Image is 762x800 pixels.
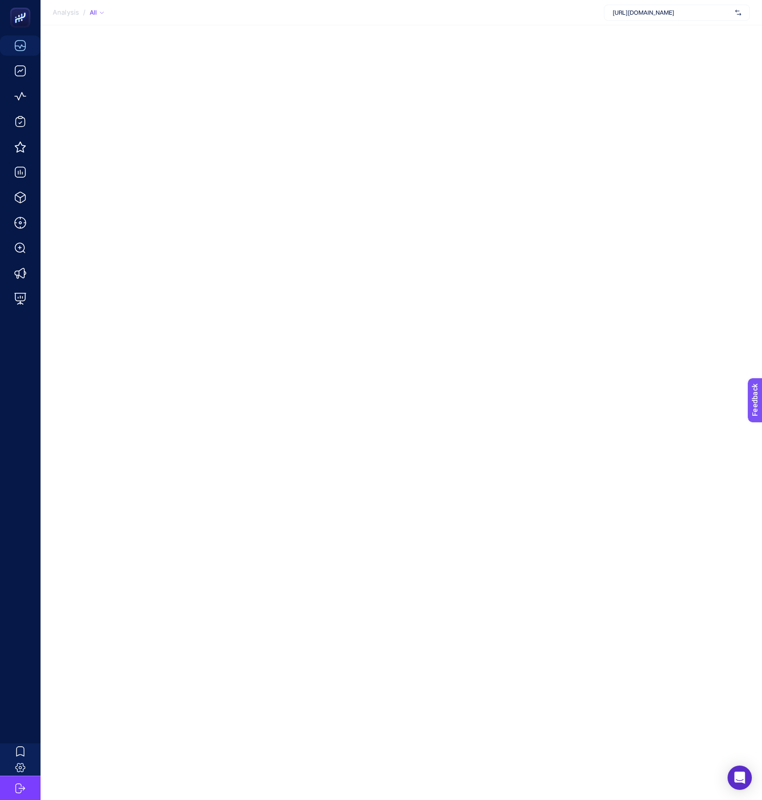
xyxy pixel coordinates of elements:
[613,9,731,17] span: [URL][DOMAIN_NAME]
[6,3,39,11] span: Feedback
[728,766,752,790] div: Open Intercom Messenger
[90,9,104,17] div: All
[735,8,741,18] img: svg%3e
[53,9,79,17] span: Analysis
[83,8,86,16] span: /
